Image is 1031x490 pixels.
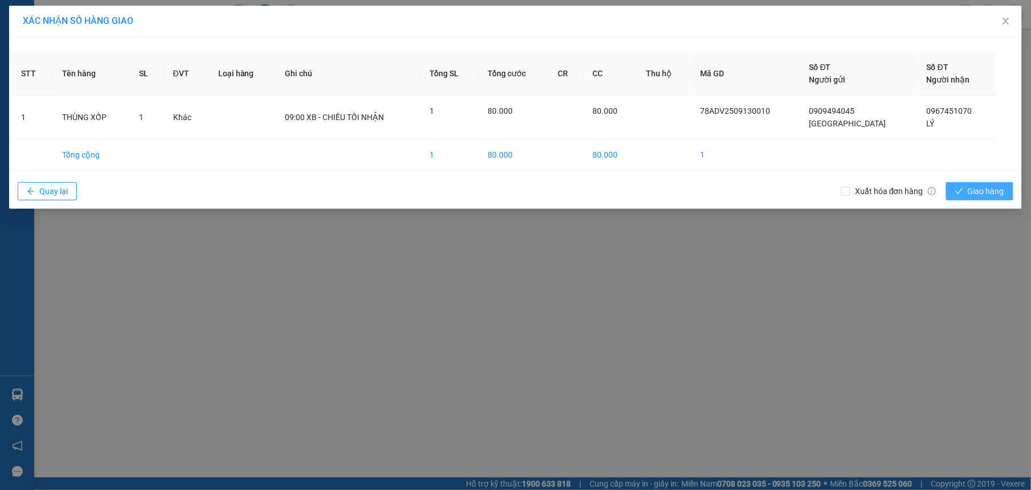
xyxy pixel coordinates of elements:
td: THÙNG XỐP [53,96,130,139]
button: Close [990,6,1022,38]
span: 1 [429,106,434,116]
th: Tổng cước [479,52,549,96]
span: Số ĐT [927,63,948,72]
th: Mã GD [692,52,800,96]
th: Tên hàng [53,52,130,96]
span: Quay lại [39,185,68,197]
span: 1 [139,113,144,122]
span: 80.000 [488,106,513,116]
td: 80.000 [479,139,549,171]
button: checkGiao hàng [946,182,1013,200]
span: 0909494045 [809,106,855,116]
th: Ghi chú [276,52,420,96]
td: Tổng cộng [53,139,130,171]
span: LÝ [927,119,935,128]
th: STT [12,52,53,96]
span: 78ADV2509130010 [701,106,771,116]
td: 1 [420,139,478,171]
span: Người nhận [927,75,970,84]
button: arrow-leftQuay lại [18,182,77,200]
td: 1 [692,139,800,171]
th: Thu hộ [637,52,692,96]
th: Loại hàng [209,52,276,96]
th: ĐVT [164,52,209,96]
span: 0967451070 [927,106,972,116]
span: arrow-left [27,187,35,196]
td: Khác [164,96,209,139]
td: 1 [12,96,53,139]
span: close [1001,17,1010,26]
span: info-circle [928,187,936,195]
th: CR [549,52,584,96]
span: XÁC NHẬN SỐ HÀNG GIAO [23,15,133,26]
span: [GEOGRAPHIC_DATA] [809,119,886,128]
span: Số ĐT [809,63,831,72]
th: CC [584,52,637,96]
span: 80.000 [593,106,618,116]
span: Người gửi [809,75,846,84]
th: SL [130,52,163,96]
th: Tổng SL [420,52,478,96]
span: check [955,187,963,196]
td: 80.000 [584,139,637,171]
span: Xuất hóa đơn hàng [850,185,940,197]
span: 09:00 XB - CHIỀU TỐI NHẬN [285,113,384,122]
span: Giao hàng [968,185,1004,197]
